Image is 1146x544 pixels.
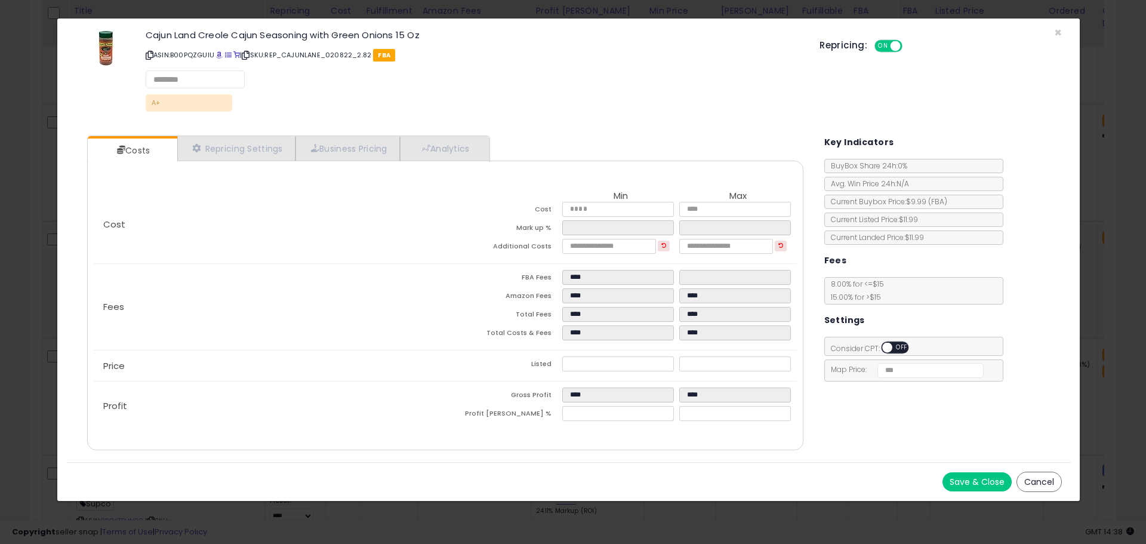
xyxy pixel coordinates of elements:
span: Avg. Win Price 24h: N/A [825,179,909,189]
a: Costs [88,139,176,162]
p: Fees [94,302,445,312]
span: ON [876,41,891,51]
h5: Fees [824,253,847,268]
td: Mark up % [445,220,562,239]
td: FBA Fees [445,270,562,288]
h5: Repricing: [820,41,867,50]
span: BuyBox Share 24h: 0% [825,161,907,171]
td: Additional Costs [445,239,562,257]
button: Cancel [1016,472,1062,492]
a: BuyBox page [216,50,223,60]
td: Total Fees [445,307,562,325]
span: Current Listed Price: $11.99 [825,214,918,225]
img: 41w4rv4Q1rL._SL60_.jpg [98,30,113,66]
a: Analytics [400,136,488,161]
span: 8.00 % for <= $15 [825,279,884,302]
span: $9.99 [906,196,947,207]
p: Price [94,361,445,371]
a: Business Pricing [295,136,400,161]
span: Current Landed Price: $11.99 [825,232,924,242]
h5: Key Indicators [824,135,894,150]
a: Your listing only [233,50,240,60]
a: Repricing Settings [177,136,295,161]
th: Min [562,191,679,202]
p: A+ [146,94,232,112]
td: Profit [PERSON_NAME] % [445,406,562,425]
td: Cost [445,202,562,220]
p: Cost [94,220,445,229]
span: × [1054,24,1062,41]
td: Amazon Fees [445,288,562,307]
a: All offer listings [225,50,232,60]
p: ASIN: B00PQZGUIU | SKU: REP_CAJUNLANE_020822_2.82 [146,45,802,64]
td: Gross Profit [445,388,562,406]
span: OFF [901,41,920,51]
p: Profit [94,401,445,411]
span: 15.00 % for > $15 [825,292,881,302]
span: OFF [892,343,911,353]
h5: Settings [824,313,865,328]
h3: Cajun Land Creole Cajun Seasoning with Green Onions 15 Oz [146,30,802,39]
span: Current Buybox Price: [825,196,947,207]
span: Consider CPT: [825,343,925,354]
td: Listed [445,356,562,375]
span: ( FBA ) [928,196,947,207]
button: Save & Close [942,472,1012,491]
td: Total Costs & Fees [445,325,562,344]
th: Max [679,191,796,202]
span: FBA [373,49,395,62]
span: Map Price: [825,364,984,374]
